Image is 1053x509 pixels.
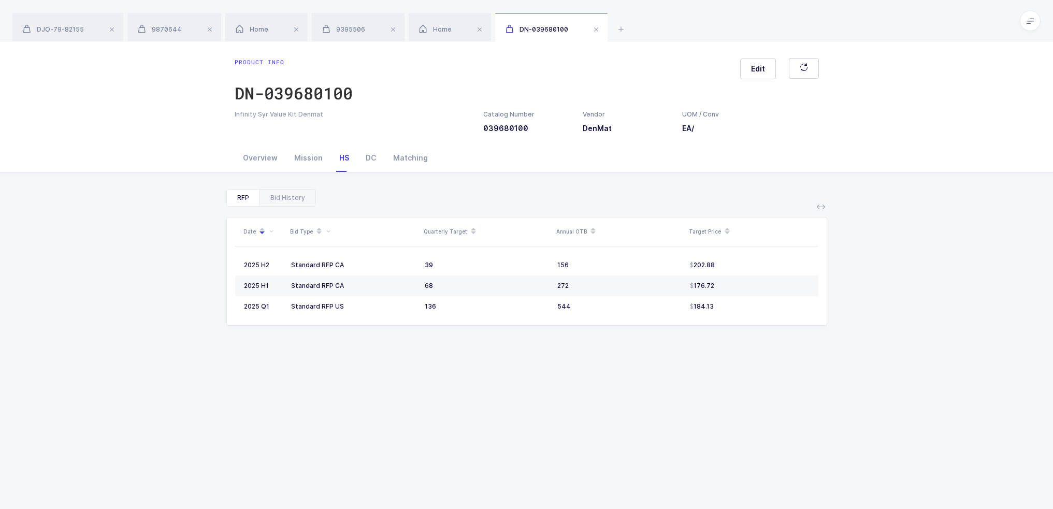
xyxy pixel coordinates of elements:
div: Matching [385,144,436,172]
div: 136 [425,302,549,311]
div: Annual OTB [556,223,683,240]
div: 68 [425,282,549,290]
div: RFP [227,190,259,206]
span: / [691,124,694,133]
span: 2025 H2 [244,261,269,269]
div: UOM / Conv [682,110,719,119]
div: Bid History [259,190,315,206]
div: Quarterly Target [424,223,550,240]
span: 176.72 [690,282,714,290]
div: 156 [557,261,682,269]
span: 202.88 [690,261,715,269]
span: DJO-79-82155 [23,25,84,33]
h3: DenMat [583,123,670,134]
div: Date [243,223,284,240]
div: Bid Type [290,223,417,240]
div: 544 [557,302,682,311]
span: 9870644 [138,25,182,33]
span: 2025 Q1 [244,302,269,310]
div: Vendor [583,110,670,119]
span: Home [236,25,268,33]
div: 272 [557,282,682,290]
span: 184.13 [690,302,714,311]
span: Home [419,25,452,33]
div: Infinity Syr Value Kit Denmat [235,110,471,119]
div: Standard RFP US [291,302,416,311]
button: Edit [740,59,776,79]
span: Edit [751,64,765,74]
span: 9395506 [322,25,365,33]
div: Standard RFP CA [291,282,416,290]
span: DN-039680100 [506,25,568,33]
div: Product info [235,58,353,66]
h3: EA [682,123,719,134]
div: DC [357,144,385,172]
div: HS [331,144,357,172]
div: 39 [425,261,549,269]
div: Mission [286,144,331,172]
div: Target Price [689,223,815,240]
div: Standard RFP CA [291,261,416,269]
div: Overview [235,144,286,172]
span: 2025 H1 [244,282,269,289]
